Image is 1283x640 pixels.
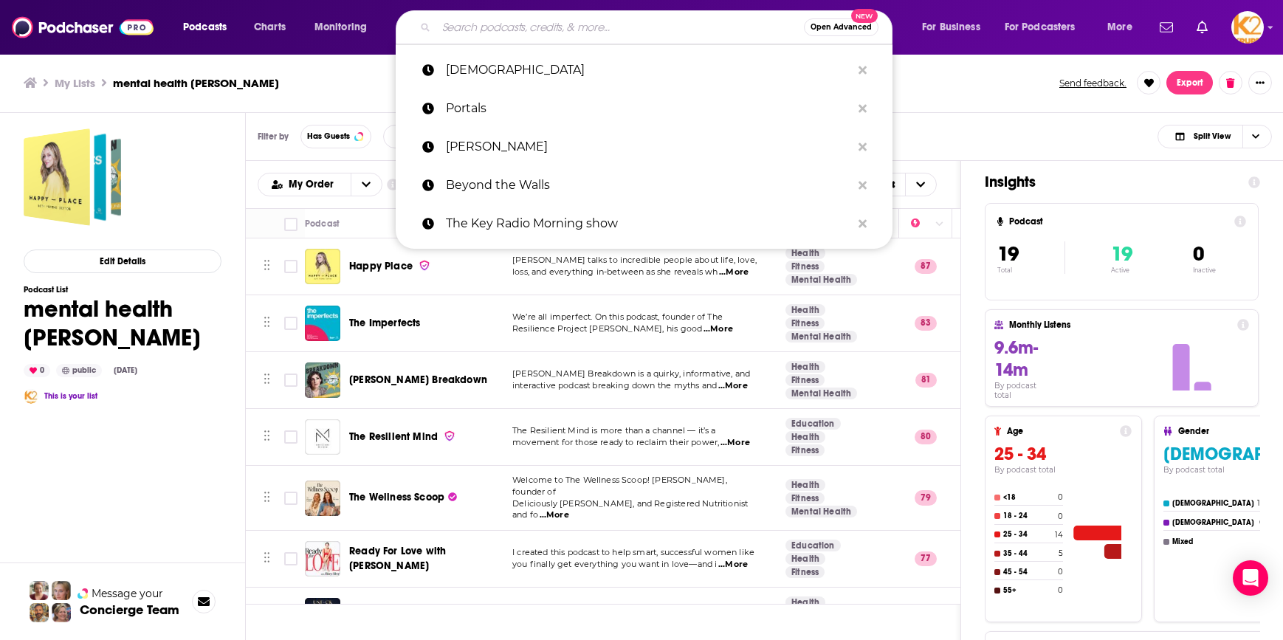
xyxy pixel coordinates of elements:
[785,431,825,443] a: Health
[262,426,272,448] button: Move
[1003,586,1055,595] h4: 55+
[1172,518,1256,527] h4: [DEMOGRAPHIC_DATA]
[349,316,420,331] a: The Imperfects
[1193,241,1204,266] span: 0
[785,553,825,565] a: Health
[305,362,340,398] img: Mayim Bialik's Breakdown
[785,274,857,286] a: Mental Health
[262,369,272,391] button: Move
[785,540,841,551] a: Education
[446,128,851,166] p: Mel Robbins
[24,128,121,226] a: mental health christy whitman
[512,368,750,379] span: [PERSON_NAME] Breakdown is a quirky, informative, and
[1059,548,1063,558] h4: 5
[349,260,413,272] span: Happy Place
[1166,71,1213,94] button: Export
[1248,71,1272,94] button: Show More Button
[512,255,757,265] span: [PERSON_NAME] talks to incredible people about life, love,
[912,16,999,39] button: open menu
[1158,125,1272,148] button: Choose View
[304,16,386,39] button: open menu
[173,16,246,39] button: open menu
[1003,568,1055,577] h4: 45 - 54
[113,76,279,90] h3: mental health [PERSON_NAME]
[512,266,718,277] span: loss, and everything in-between as she reveals wh
[785,479,825,491] a: Health
[915,316,937,331] p: 83
[349,491,444,503] span: The Wellness Scoop
[1009,320,1231,330] h4: Monthly Listens
[349,430,455,444] a: The Resilient Mind
[1231,11,1264,44] span: Logged in as K2Krupp
[985,173,1236,191] h1: Insights
[258,131,289,142] h3: Filter by
[1231,11,1264,44] button: Show profile menu
[349,374,487,386] span: [PERSON_NAME] Breakdown
[719,266,749,278] span: ...More
[349,544,495,574] a: Ready For Love with [PERSON_NAME]
[52,581,71,600] img: Jules Profile
[258,173,382,196] h2: Choose List sort
[307,132,350,140] span: Has Guests
[915,259,937,274] p: 87
[512,380,717,390] span: interactive podcast breaking down the myths and
[284,430,297,444] span: Toggle select row
[1058,567,1063,577] h4: 0
[305,419,340,455] img: The Resilient Mind
[262,255,272,278] button: Move
[349,373,487,388] a: [PERSON_NAME] Breakdown
[1191,15,1214,40] a: Show notifications dropdown
[410,10,907,44] div: Search podcasts, credits, & more...
[446,89,851,128] p: Portals
[997,241,1019,266] span: 19
[349,601,495,630] a: UnF*ck Your Brain: Feminist Self-Help for Everyone
[785,331,857,343] a: Mental Health
[1058,585,1063,595] h4: 0
[396,128,892,166] a: [PERSON_NAME]
[1233,560,1268,596] div: Open Intercom Messenger
[262,548,272,570] button: Move
[1097,16,1151,39] button: open menu
[512,559,717,569] span: you finally get everything you want in love—and i
[305,541,340,577] img: Ready For Love with Hilary Silver
[785,596,825,608] a: Health
[512,547,754,557] span: I created this podcast to help smart, successful women like
[30,581,49,600] img: Sydney Profile
[305,249,340,284] img: Happy Place
[24,250,221,273] button: Edit Details
[284,552,297,565] span: Toggle select row
[785,566,825,578] a: Fitness
[785,247,825,259] a: Health
[52,603,71,622] img: Barbara Profile
[92,586,163,601] span: Message your
[24,295,221,352] h1: mental health [PERSON_NAME]
[305,215,340,233] div: Podcast
[785,317,825,329] a: Fitness
[915,430,937,444] p: 80
[994,381,1055,400] h4: By podcast total
[305,306,340,341] a: The Imperfects
[244,16,295,39] a: Charts
[289,179,339,190] span: My Order
[1111,266,1132,274] p: Active
[446,204,851,243] p: The Key Radio Morning show
[785,304,825,316] a: Health
[56,364,102,377] div: public
[512,323,702,334] span: Resilience Project [PERSON_NAME], his good
[24,389,38,404] a: Heidi Krupp
[931,215,949,233] button: Column Actions
[718,380,748,392] span: ...More
[349,259,430,274] a: Happy Place
[300,125,371,148] button: Has Guests
[80,602,179,617] h3: Concierge Team
[396,166,892,204] a: Beyond the Walls
[1259,517,1265,527] h4: 0
[314,17,367,38] span: Monitoring
[785,374,825,386] a: Fitness
[305,481,340,516] img: The Wellness Scoop
[994,465,1132,475] h4: By podcast total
